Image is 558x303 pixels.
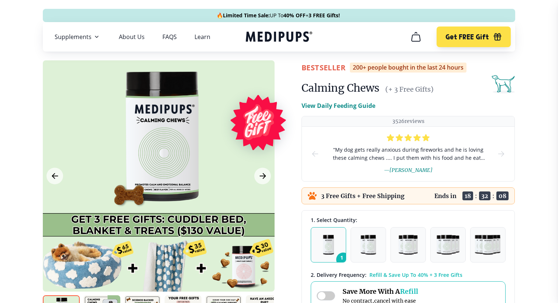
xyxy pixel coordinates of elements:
span: 1 [336,253,350,267]
button: Next Image [254,168,271,184]
button: prev-slide [311,127,320,181]
p: View Daily Feeding Guide [302,101,375,110]
button: next-slide [497,127,506,181]
span: BestSeller [302,63,345,73]
div: 1. Select Quantity: [311,216,506,223]
span: 18 [462,191,473,200]
img: Pack of 2 - Natural Dog Supplements [361,235,376,255]
img: Pack of 5 - Natural Dog Supplements [475,235,501,255]
button: Supplements [55,32,101,41]
p: 3 Free Gifts + Free Shipping [321,192,404,200]
span: Refill [400,287,418,296]
p: 3526 reviews [392,118,424,125]
a: FAQS [162,33,177,40]
a: About Us [119,33,145,40]
span: “ My dog gets really anxious during fireworks and he is loving these calming chews .... I put the... [331,146,485,162]
span: Get FREE Gift [445,33,489,41]
a: Medipups [246,30,312,45]
h1: Calming Chews [302,81,379,95]
button: Get FREE Gift [437,27,511,47]
span: : [475,192,477,200]
span: 08 [496,191,509,200]
span: Refill & Save Up To 40% + 3 Free Gifts [369,271,462,278]
span: 2 . Delivery Frequency: [311,271,366,278]
div: 200+ people bought in the last 24 hours [350,63,466,73]
img: Pack of 1 - Natural Dog Supplements [323,235,334,255]
button: cart [407,28,425,46]
img: Pack of 4 - Natural Dog Supplements [437,235,459,255]
button: Previous Image [46,168,63,184]
span: Supplements [55,33,92,40]
button: 1 [311,227,346,263]
img: Pack of 3 - Natural Dog Supplements [399,235,418,255]
span: — [PERSON_NAME] [384,167,433,173]
span: : [492,192,495,200]
a: Learn [194,33,210,40]
span: 32 [479,191,490,200]
p: Ends in [434,192,457,200]
span: (+ 3 Free Gifts) [385,85,434,94]
span: 🔥 UP To + [217,12,340,19]
span: Save More With A [342,287,418,296]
